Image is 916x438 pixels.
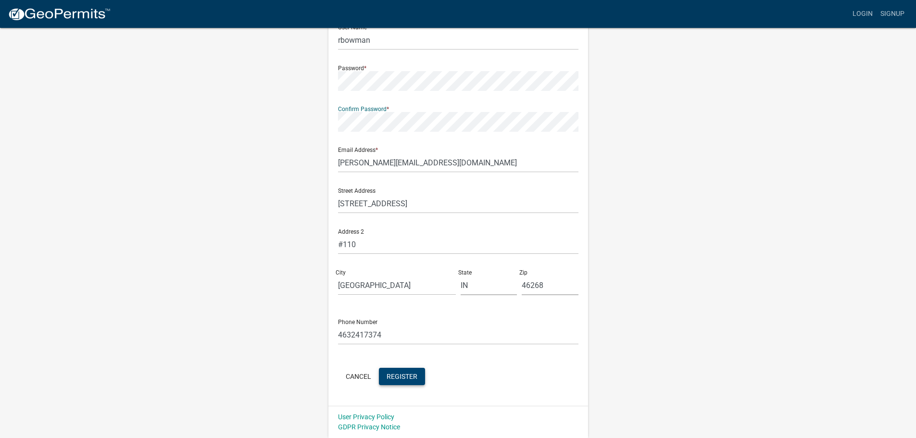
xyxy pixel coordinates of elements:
[338,368,379,385] button: Cancel
[338,413,394,421] a: User Privacy Policy
[338,423,400,431] a: GDPR Privacy Notice
[387,372,417,380] span: Register
[849,5,877,23] a: Login
[877,5,908,23] a: Signup
[379,368,425,385] button: Register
